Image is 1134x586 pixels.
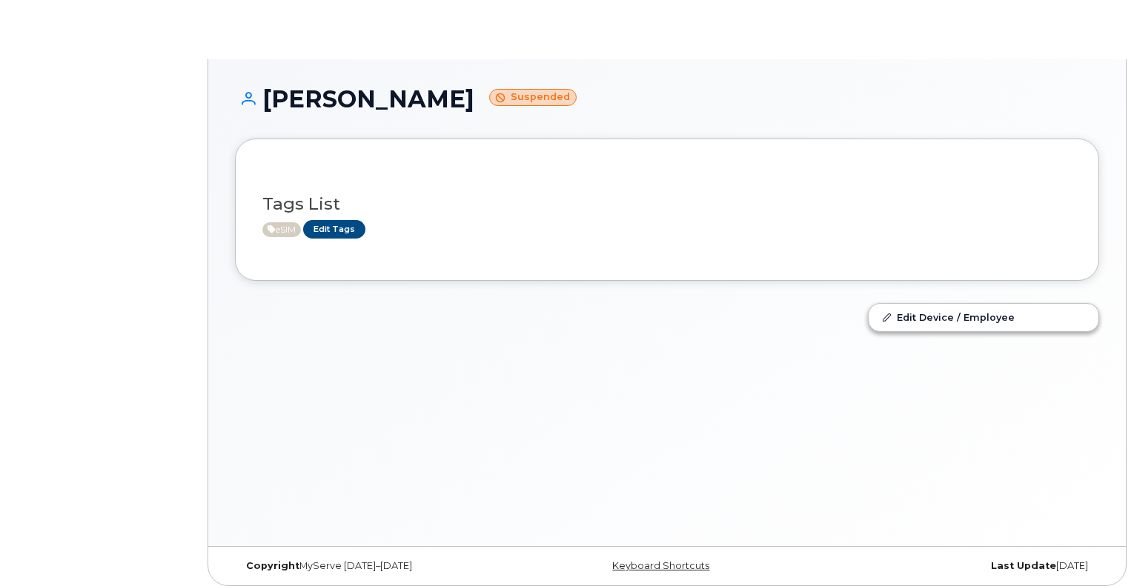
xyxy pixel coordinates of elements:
[235,86,1099,112] h1: [PERSON_NAME]
[991,560,1056,571] strong: Last Update
[235,560,523,572] div: MyServe [DATE]–[DATE]
[489,89,577,106] small: Suspended
[303,220,365,239] a: Edit Tags
[811,560,1099,572] div: [DATE]
[246,560,299,571] strong: Copyright
[262,195,1072,213] h3: Tags List
[612,560,709,571] a: Keyboard Shortcuts
[869,304,1098,330] a: Edit Device / Employee
[262,222,301,237] span: Active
